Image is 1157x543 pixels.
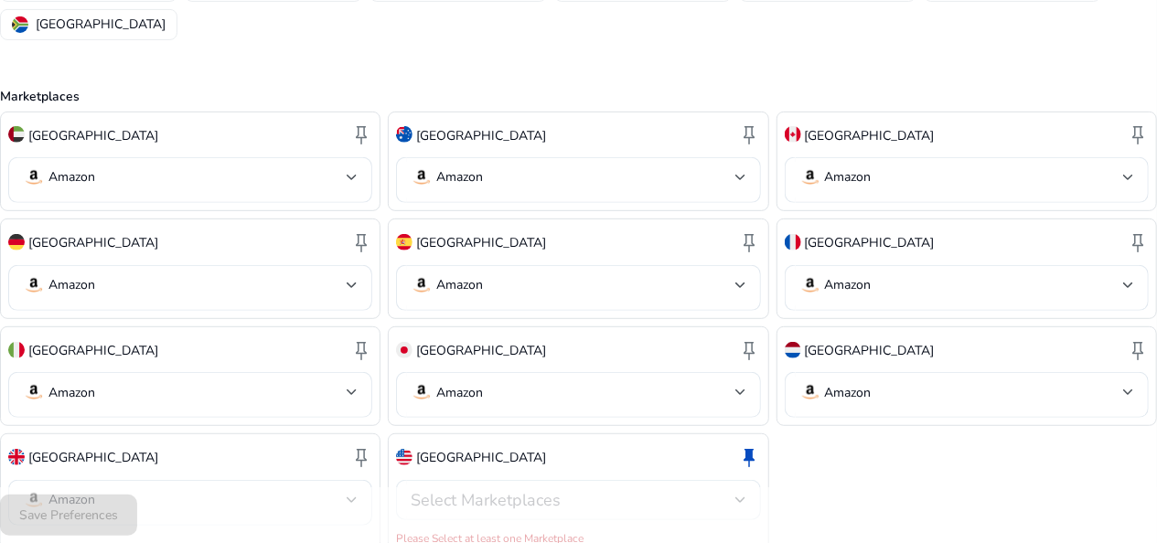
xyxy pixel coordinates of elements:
img: fr.svg [785,234,801,250]
img: es.svg [396,234,412,250]
span: keep [1127,123,1149,145]
img: it.svg [8,342,25,358]
img: amazon.svg [23,381,45,403]
img: amazon.svg [23,274,45,296]
p: Amazon [825,169,872,186]
img: us.svg [396,449,412,465]
p: [GEOGRAPHIC_DATA] [28,126,158,145]
p: [GEOGRAPHIC_DATA] [805,341,935,360]
p: Amazon [436,385,483,401]
span: keep [350,339,372,361]
img: za.svg [12,16,28,33]
p: [GEOGRAPHIC_DATA] [805,233,935,252]
p: [GEOGRAPHIC_DATA] [416,448,546,467]
p: Amazon [436,277,483,293]
p: [GEOGRAPHIC_DATA] [416,341,546,360]
span: keep [1127,231,1149,253]
img: amazon.svg [23,166,45,188]
span: keep [739,446,761,468]
p: Amazon [48,277,95,293]
img: amazon.svg [799,274,821,296]
p: [GEOGRAPHIC_DATA] [416,233,546,252]
p: Amazon [436,169,483,186]
p: Amazon [825,277,872,293]
p: [GEOGRAPHIC_DATA] [416,126,546,145]
p: Amazon [825,385,872,401]
img: uk.svg [8,449,25,465]
img: amazon.svg [411,381,433,403]
span: keep [350,123,372,145]
span: keep [350,231,372,253]
img: au.svg [396,126,412,143]
p: Amazon [48,169,95,186]
p: [GEOGRAPHIC_DATA] [805,126,935,145]
span: keep [350,446,372,468]
span: keep [739,123,761,145]
img: amazon.svg [799,381,821,403]
p: [GEOGRAPHIC_DATA] [28,233,158,252]
img: amazon.svg [411,274,433,296]
img: jp.svg [396,342,412,358]
img: de.svg [8,234,25,250]
img: amazon.svg [799,166,821,188]
span: keep [739,231,761,253]
p: [GEOGRAPHIC_DATA] [36,15,166,34]
span: keep [1127,339,1149,361]
img: amazon.svg [411,166,433,188]
img: ca.svg [785,126,801,143]
p: Amazon [48,385,95,401]
img: ae.svg [8,126,25,143]
span: keep [739,339,761,361]
p: [GEOGRAPHIC_DATA] [28,448,158,467]
p: [GEOGRAPHIC_DATA] [28,341,158,360]
img: nl.svg [785,342,801,358]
